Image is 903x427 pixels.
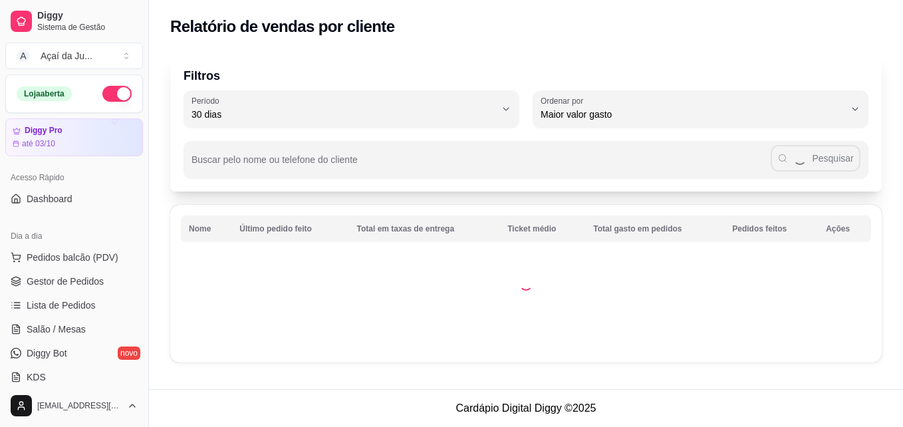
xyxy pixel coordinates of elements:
article: Diggy Pro [25,126,63,136]
a: Diggy Proaté 03/10 [5,118,143,156]
div: Loja aberta [17,86,72,101]
span: 30 dias [192,108,495,121]
span: [EMAIL_ADDRESS][DOMAIN_NAME] [37,400,122,411]
a: Salão / Mesas [5,319,143,340]
footer: Cardápio Digital Diggy © 2025 [149,389,903,427]
label: Período [192,95,223,106]
h2: Relatório de vendas por cliente [170,16,395,37]
span: Diggy [37,10,138,22]
span: Diggy Bot [27,347,67,360]
button: Select a team [5,43,143,69]
span: KDS [27,370,46,384]
a: Gestor de Pedidos [5,271,143,292]
span: Dashboard [27,192,72,206]
span: Pedidos balcão (PDV) [27,251,118,264]
p: Filtros [184,67,868,85]
button: Pedidos balcão (PDV) [5,247,143,268]
button: Período30 dias [184,90,519,128]
button: Alterar Status [102,86,132,102]
button: [EMAIL_ADDRESS][DOMAIN_NAME] [5,390,143,422]
span: A [17,49,30,63]
span: Lista de Pedidos [27,299,96,312]
div: Dia a dia [5,225,143,247]
label: Ordenar por [541,95,588,106]
span: Salão / Mesas [27,323,86,336]
article: até 03/10 [22,138,55,149]
input: Buscar pelo nome ou telefone do cliente [192,158,771,172]
span: Maior valor gasto [541,108,844,121]
a: KDS [5,366,143,388]
a: Diggy Botnovo [5,343,143,364]
span: Sistema de Gestão [37,22,138,33]
div: Loading [519,277,533,291]
a: Dashboard [5,188,143,210]
div: Acesso Rápido [5,167,143,188]
span: Gestor de Pedidos [27,275,104,288]
button: Ordenar porMaior valor gasto [533,90,868,128]
a: Lista de Pedidos [5,295,143,316]
div: Açaí da Ju ... [41,49,92,63]
a: DiggySistema de Gestão [5,5,143,37]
